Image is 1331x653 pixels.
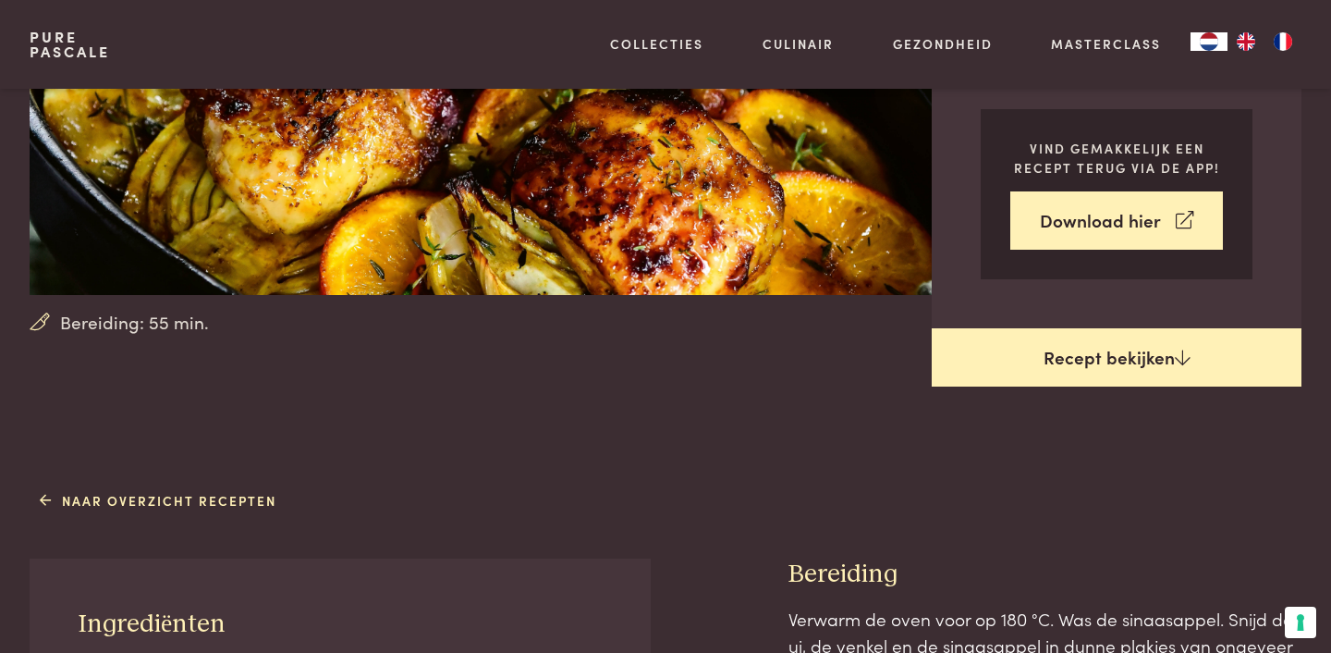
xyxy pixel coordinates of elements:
[788,559,1301,591] h3: Bereiding
[763,34,834,54] a: Culinair
[893,34,993,54] a: Gezondheid
[1191,32,1301,51] aside: Language selected: Nederlands
[932,328,1301,388] a: Recept bekijken
[30,30,110,59] a: PurePascale
[1010,191,1223,250] a: Download hier
[1191,32,1227,51] a: NL
[1285,607,1316,638] button: Uw voorkeuren voor toestemming voor trackingtechnologieën
[1191,32,1227,51] div: Language
[40,491,277,511] a: Naar overzicht recepten
[1227,32,1264,51] a: EN
[610,34,703,54] a: Collecties
[1227,32,1301,51] ul: Language list
[1051,34,1161,54] a: Masterclass
[1010,139,1223,177] p: Vind gemakkelijk een recept terug via de app!
[60,309,209,336] span: Bereiding: 55 min.
[79,611,226,637] span: Ingrediënten
[1264,32,1301,51] a: FR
